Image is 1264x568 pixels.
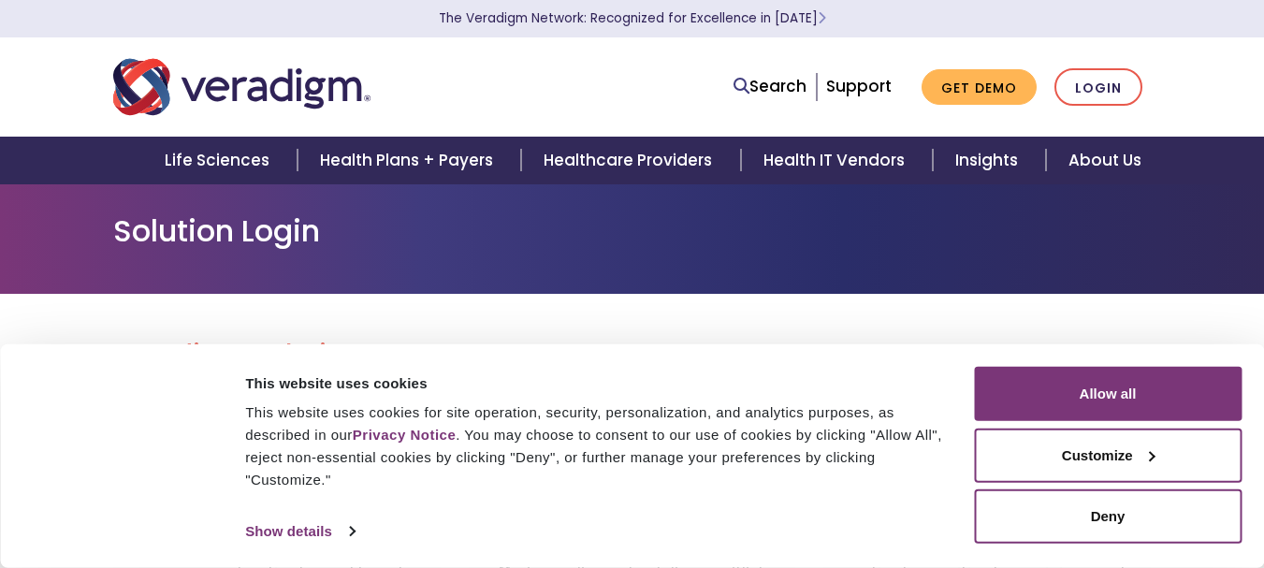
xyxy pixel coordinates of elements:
[1054,68,1142,107] a: Login
[818,9,826,27] span: Learn More
[245,371,952,394] div: This website uses cookies
[933,137,1046,184] a: Insights
[439,9,826,27] a: The Veradigm Network: Recognized for Excellence in [DATE]Learn More
[734,74,806,99] a: Search
[974,428,1242,482] button: Customize
[142,137,298,184] a: Life Sciences
[741,137,933,184] a: Health IT Vendors
[974,367,1242,421] button: Allow all
[1046,137,1164,184] a: About Us
[826,75,892,97] a: Support
[113,56,370,118] img: Veradigm logo
[922,69,1037,106] a: Get Demo
[521,137,740,184] a: Healthcare Providers
[298,137,521,184] a: Health Plans + Payers
[245,517,354,546] a: Show details
[113,213,1152,249] h1: Solution Login
[974,489,1242,544] button: Deny
[353,427,456,443] a: Privacy Notice
[245,401,952,491] div: This website uses cookies for site operation, security, personalization, and analytics purposes, ...
[113,339,1152,371] h2: Veradigm Solutions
